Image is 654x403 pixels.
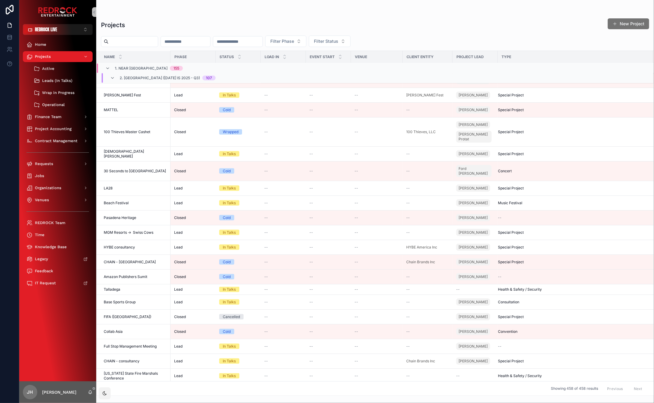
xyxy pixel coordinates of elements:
a: Ford [PERSON_NAME] [456,165,492,177]
div: In Talks [223,186,236,191]
a: [PERSON_NAME] [456,185,490,192]
a: In Talks [219,186,257,191]
div: Cold [223,168,231,174]
span: Project Accounting [35,127,72,131]
a: -- [309,93,347,98]
span: Beach Festival [104,201,129,205]
a: Time [23,230,93,240]
a: [PERSON_NAME] [456,258,490,266]
a: Wrap in Progress [30,87,93,98]
a: Lead [174,152,212,156]
a: Knowledge Base [23,242,93,252]
div: In Talks [223,287,236,292]
a: -- [406,274,449,279]
a: Special Project [498,260,646,264]
span: REDROCK Team [35,220,65,225]
span: -- [309,130,313,134]
a: Special Project [498,93,646,98]
span: -- [309,215,313,220]
a: In Talks [219,200,257,206]
a: Closed [174,108,212,112]
span: -- [355,186,358,191]
a: -- [309,215,347,220]
a: Jobs [23,170,93,181]
span: -- [264,93,268,98]
a: Lead [174,186,212,191]
span: Closed [174,274,186,279]
span: -- [355,201,358,205]
span: -- [456,287,460,292]
a: Legacy [23,254,93,264]
span: Lead [174,201,183,205]
a: [DEMOGRAPHIC_DATA][PERSON_NAME] [104,149,167,159]
span: -- [264,230,268,235]
a: Venues [23,195,93,205]
a: -- [264,245,302,250]
a: -- [355,169,399,173]
a: Cold [219,168,257,174]
a: [PERSON_NAME] [456,92,490,99]
span: Requests [35,161,53,166]
span: Amazon Publishers Sumit [104,274,147,279]
span: 100 Thieves Master Cashet [104,130,150,134]
span: [PERSON_NAME] [459,122,488,127]
span: Lead [174,287,183,292]
span: -- [355,215,358,220]
a: -- [309,230,347,235]
a: Concert [498,169,646,173]
span: -- [355,93,358,98]
a: -- [309,169,347,173]
span: Special Project [498,130,524,134]
a: -- [355,260,399,264]
a: Projects [23,51,93,62]
span: Closed [174,130,186,134]
a: Home [23,39,93,50]
span: -- [264,287,268,292]
a: [PERSON_NAME] Fest [406,93,449,98]
a: -- [309,186,347,191]
span: -- [309,260,313,264]
a: Special Project [498,245,646,250]
a: -- [355,215,399,220]
span: Lead [174,152,183,156]
a: Closed [174,215,212,220]
a: Contract Management [23,136,93,146]
a: Special Project [498,186,646,191]
span: Wrap in Progress [42,90,75,95]
a: MATTEL [104,108,167,112]
a: 100 Thieves, LLC [406,130,436,134]
a: [PERSON_NAME] [456,242,494,252]
a: [PERSON_NAME] Fest [406,93,444,98]
span: Special Project [498,245,524,250]
a: -- [355,152,399,156]
a: 100 Thieves, LLC [406,130,449,134]
span: -- [309,108,313,112]
a: [PERSON_NAME] [456,273,490,280]
span: -- [264,108,268,112]
a: -- [309,201,347,205]
a: -- [264,169,302,173]
a: -- [498,215,646,220]
span: -- [264,260,268,264]
span: Jobs [35,173,44,178]
a: -- [406,215,449,220]
span: Concert [498,169,512,173]
a: [PERSON_NAME] [456,228,494,237]
a: Beach Festival [104,201,167,205]
span: -- [355,274,358,279]
span: [PERSON_NAME] [459,201,488,205]
span: Special Project [498,108,524,112]
a: [PERSON_NAME] Fest [104,93,167,98]
span: -- [406,108,410,112]
span: Leads (In Talks) [42,78,72,83]
a: MGM Resorts -> Swiss Cows [104,230,167,235]
span: -- [498,215,502,220]
span: -- [498,274,502,279]
div: Cold [223,107,231,113]
span: -- [309,201,313,205]
a: Finance Team [23,111,93,122]
a: Closed [174,274,212,279]
span: [PERSON_NAME] [459,108,488,112]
